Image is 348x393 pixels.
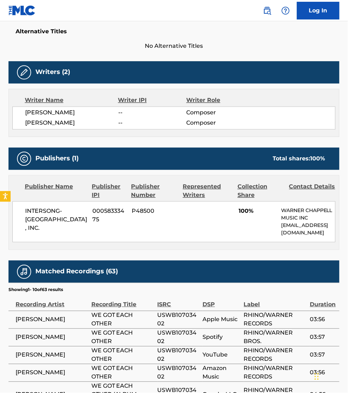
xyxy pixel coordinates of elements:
[310,155,325,162] span: 100 %
[310,293,336,309] div: Duration
[310,369,336,377] span: 03:56
[238,183,284,200] div: Collection Share
[187,109,249,117] span: Composer
[263,6,272,15] img: search
[202,333,240,342] span: Spotify
[310,315,336,324] span: 03:56
[279,4,293,18] div: Help
[35,68,70,76] h5: Writers (2)
[8,5,36,16] img: MLC Logo
[20,155,28,163] img: Publishers
[25,207,87,233] span: INTERSONG-[GEOGRAPHIC_DATA], INC.
[35,268,118,276] h5: Matched Recordings (63)
[202,364,240,381] span: Amazon Music
[25,109,118,117] span: [PERSON_NAME]
[91,347,154,364] span: WE GOT EACH OTHER
[281,222,335,237] p: [EMAIL_ADDRESS][DOMAIN_NAME]
[310,333,336,342] span: 03:57
[91,329,154,346] span: WE GOT EACH OTHER
[91,364,154,381] span: WE GOT EACH OTHER
[158,347,199,364] span: USWB10703402
[118,109,187,117] span: --
[16,315,88,324] span: [PERSON_NAME]
[92,183,126,200] div: Publisher IPI
[202,351,240,359] span: YouTube
[244,311,307,328] span: RHINO/WARNER RECORDS
[281,6,290,15] img: help
[244,293,307,309] div: Label
[158,293,199,309] div: ISRC
[315,366,319,387] div: Drag
[244,329,307,346] span: RHINO/WARNER BROS.
[239,207,276,216] span: 100%
[131,183,178,200] div: Publisher Number
[8,42,340,51] span: No Alternative Titles
[16,28,332,35] h5: Alternative Titles
[158,329,199,346] span: USWB10703402
[25,183,87,200] div: Publisher Name
[20,68,28,77] img: Writers
[16,293,88,309] div: Recording Artist
[20,268,28,276] img: Matched Recordings
[158,311,199,328] span: USWB10703402
[273,155,325,163] div: Total shares:
[118,96,186,105] div: Writer IPI
[25,119,118,127] span: [PERSON_NAME]
[202,293,240,309] div: DSP
[158,364,199,381] span: USWB10703402
[313,359,348,393] iframe: Chat Widget
[297,2,340,19] a: Log In
[91,311,154,328] span: WE GOT EACH OTHER
[244,364,307,381] span: RHINO/WARNER RECORDS
[91,293,154,309] div: Recording Title
[310,351,336,359] span: 03:57
[35,155,79,163] h5: Publishers (1)
[289,183,336,200] div: Contact Details
[16,333,88,342] span: [PERSON_NAME]
[132,207,178,216] span: P48500
[187,119,249,127] span: Composer
[187,96,249,105] div: Writer Role
[92,207,126,224] span: 00058333475
[118,119,187,127] span: --
[25,96,118,105] div: Writer Name
[16,351,88,359] span: [PERSON_NAME]
[16,369,88,377] span: [PERSON_NAME]
[260,4,274,18] a: Public Search
[202,315,240,324] span: Apple Music
[281,207,335,222] p: WARNER CHAPPELL MUSIC INC
[183,183,233,200] div: Represented Writers
[8,287,63,293] p: Showing 1 - 10 of 63 results
[244,347,307,364] span: RHINO/WARNER RECORDS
